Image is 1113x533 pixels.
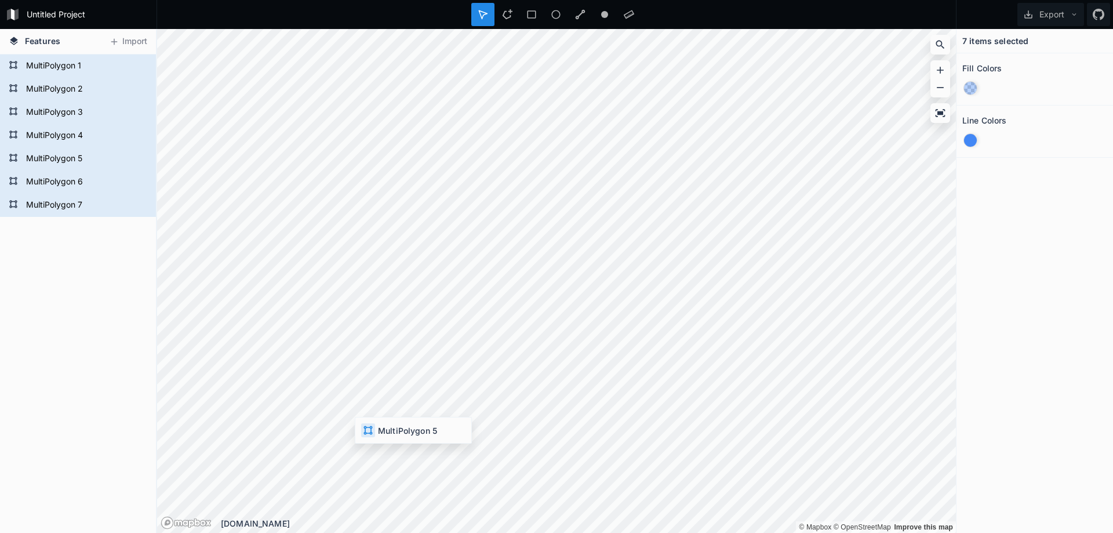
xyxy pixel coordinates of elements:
[962,35,1028,47] h4: 7 items selected
[221,517,956,530] div: [DOMAIN_NAME]
[962,59,1002,77] h2: Fill Colors
[834,523,891,531] a: OpenStreetMap
[161,516,212,530] a: Mapbox logo
[1017,3,1084,26] button: Export
[894,523,953,531] a: Map feedback
[962,111,1007,129] h2: Line Colors
[799,523,831,531] a: Mapbox
[103,32,153,51] button: Import
[25,35,60,47] span: Features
